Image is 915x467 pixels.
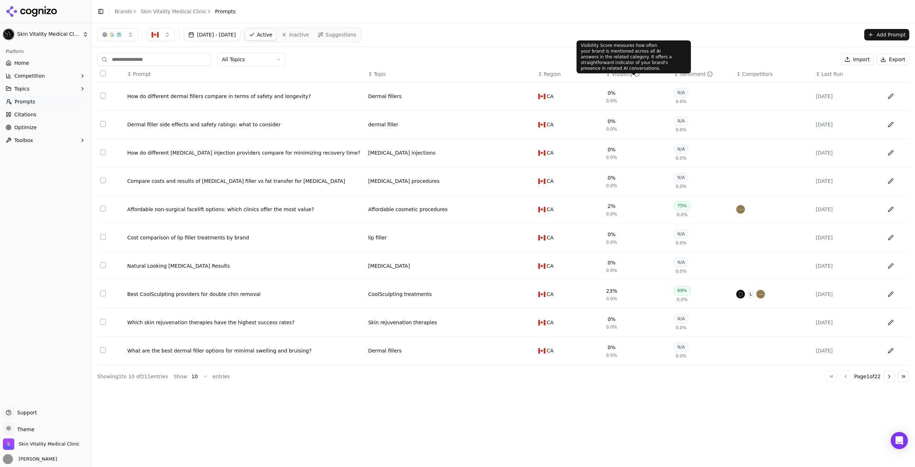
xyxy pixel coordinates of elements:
[115,9,132,14] a: Brands
[816,262,872,269] div: [DATE]
[676,325,687,331] span: 0.0%
[127,121,362,128] div: Dermal filler side effects and safety ratings: what to consider
[127,347,362,354] div: What are the best dermal filler options for minimal swelling and bruising?
[3,438,79,450] button: Open organization switcher
[3,122,88,133] a: Optimize
[100,121,106,127] button: Select row 2
[816,93,872,100] div: [DATE]
[813,66,875,82] th: Last Run
[608,118,615,125] div: 0%
[674,88,688,97] div: N/A
[816,177,872,185] div: [DATE]
[606,268,617,273] span: 0.0%
[885,288,896,300] button: Edit in sheet
[127,70,362,78] div: ↕Prompt
[368,70,533,78] div: ↕Topic
[885,345,896,356] button: Edit in sheet
[816,291,872,298] div: [DATE]
[885,175,896,187] button: Edit in sheet
[816,206,872,213] div: [DATE]
[606,126,617,132] span: 0.0%
[676,240,687,246] span: 0.0%
[674,314,688,324] div: N/A
[674,229,688,239] div: N/A
[674,201,690,210] div: 75%
[816,347,872,354] div: [DATE]
[538,94,545,99] img: CA flag
[368,319,437,326] a: Skin rejuvenation therapies
[674,70,731,78] div: ↕Sentiment
[127,234,362,241] div: Cost comparison of lip filler treatments by brand
[816,121,872,128] div: [DATE]
[3,57,88,69] a: Home
[606,352,617,358] span: 0.0%
[676,127,687,133] span: 0.0%
[14,427,34,432] span: Theme
[538,179,545,184] img: CA flag
[368,234,387,241] div: lip filler
[100,206,106,211] button: Select row 5
[127,93,362,100] div: How do different dermal fillers compare in terms of safety and longevity?
[674,145,688,154] div: N/A
[885,317,896,328] button: Edit in sheet
[127,149,362,156] a: How do different [MEDICAL_DATA] injection providers compare for minimizing recovery time?
[100,262,106,268] button: Select row 7
[608,203,615,210] div: 2%
[538,235,545,240] img: CA flag
[864,29,909,40] button: Add Prompt
[547,121,554,128] span: CA
[608,316,615,323] div: 0%
[368,149,436,156] a: [MEDICAL_DATA] injections
[127,319,362,326] a: Which skin rejuvenation therapies have the highest success rates?
[374,70,386,78] span: Topic
[677,212,688,218] span: 0.0%
[127,291,362,298] div: Best CoolSculpting providers for double chin removal
[127,177,362,185] div: Compare costs and results of [MEDICAL_DATA] filler vs fat transfer for [MEDICAL_DATA]
[3,454,13,464] img: Sam Walker
[538,320,545,325] img: CA flag
[547,149,554,156] span: CA
[14,111,36,118] span: Citations
[368,262,410,269] a: [MEDICAL_DATA]
[215,8,236,15] span: Prompts
[547,93,554,100] span: CA
[326,31,356,38] span: Suggestions
[3,135,88,146] button: Toolbox
[124,66,365,82] th: Prompt
[14,124,37,131] span: Optimize
[538,122,545,127] img: CA flag
[100,177,106,183] button: Select row 4
[368,206,447,213] div: Affordable cosmetic procedures
[885,147,896,159] button: Edit in sheet
[674,258,688,267] div: N/A
[816,149,872,156] div: [DATE]
[608,174,615,181] div: 0%
[547,291,554,298] span: CA
[606,211,617,217] span: 0.0%
[876,54,909,65] button: Export
[606,183,617,189] span: 0.0%
[3,96,88,107] a: Prompts
[733,66,813,82] th: Competitors
[544,70,561,78] span: Region
[603,66,671,82] th: brandMentionRate
[742,70,773,78] span: Competitors
[677,297,688,302] span: 0.0%
[368,347,402,354] a: Dermal fillers
[608,146,615,153] div: 0%
[680,70,713,78] div: Sentiment
[127,262,362,269] a: Natural Looking [MEDICAL_DATA] Results
[15,98,35,105] span: Prompts
[538,150,545,156] img: CA flag
[885,232,896,243] button: Edit in sheet
[577,40,691,73] div: Visibility Score measures how often your brand is mentioned across all AI answers in the related ...
[608,259,615,266] div: 0%
[676,268,687,274] span: 0.0%
[538,348,545,354] img: CA flag
[257,31,272,38] span: Active
[127,206,362,213] a: Affordable non-surgical facelift options: which clinics offer the most value?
